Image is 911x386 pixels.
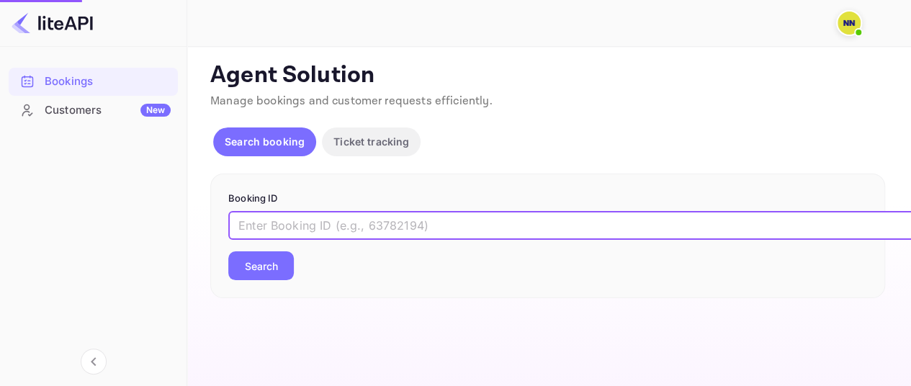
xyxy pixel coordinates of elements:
[9,68,178,96] div: Bookings
[210,94,493,109] span: Manage bookings and customer requests efficiently.
[81,349,107,374] button: Collapse navigation
[140,104,171,117] div: New
[228,192,867,206] p: Booking ID
[333,134,409,149] p: Ticket tracking
[45,102,171,119] div: Customers
[838,12,861,35] img: N/A N/A
[9,96,178,125] div: CustomersNew
[9,96,178,123] a: CustomersNew
[45,73,171,90] div: Bookings
[210,61,885,90] p: Agent Solution
[9,68,178,94] a: Bookings
[12,12,93,35] img: LiteAPI logo
[225,134,305,149] p: Search booking
[228,251,294,280] button: Search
